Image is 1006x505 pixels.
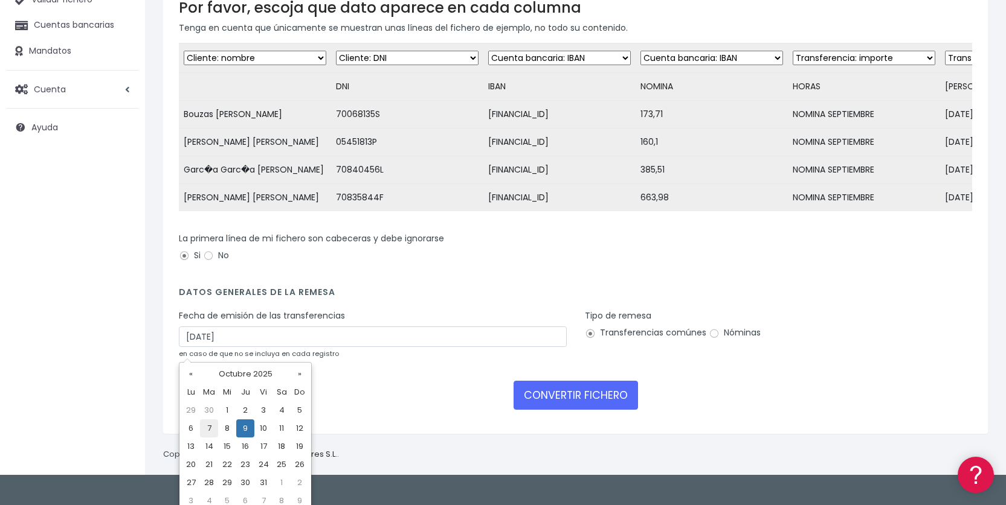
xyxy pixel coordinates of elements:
th: Ma [200,383,218,401]
label: La primera línea de mi fichero son cabeceras y debe ignorarse [179,232,444,245]
td: 19 [291,437,309,456]
td: 7 [200,419,218,437]
a: Cuentas bancarias [6,13,139,38]
td: NOMINA [636,73,788,101]
td: 16 [236,437,254,456]
label: Fecha de emisión de las transferencias [179,310,345,322]
th: Do [291,383,309,401]
td: 14 [200,437,218,456]
td: 20 [182,456,200,474]
td: [PERSON_NAME] [PERSON_NAME] [179,129,331,156]
td: [FINANCIAL_ID] [483,184,636,212]
td: 27 [182,474,200,492]
td: [PERSON_NAME] [PERSON_NAME] [179,184,331,212]
td: 9 [236,419,254,437]
td: 30 [200,401,218,419]
td: 70068135S [331,101,483,129]
th: Sa [272,383,291,401]
label: Transferencias comúnes [585,326,706,339]
td: 12 [291,419,309,437]
th: Mi [218,383,236,401]
td: 160,1 [636,129,788,156]
td: [FINANCIAL_ID] [483,156,636,184]
label: Tipo de remesa [585,310,651,322]
td: 2 [236,401,254,419]
td: NOMINA SEPTIEMBRE [788,184,940,212]
td: [FINANCIAL_ID] [483,129,636,156]
a: Cuenta [6,77,139,102]
td: 8 [218,419,236,437]
td: NOMINA SEPTIEMBRE [788,101,940,129]
td: 1 [272,474,291,492]
td: 22 [218,456,236,474]
label: Nóminas [709,326,761,339]
td: 25 [272,456,291,474]
td: 31 [254,474,272,492]
td: 11 [272,419,291,437]
td: 29 [218,474,236,492]
th: Ju [236,383,254,401]
td: 2 [291,474,309,492]
a: Mandatos [6,39,139,64]
td: 05451813P [331,129,483,156]
label: Si [179,249,201,262]
td: 5 [291,401,309,419]
th: Octubre 2025 [200,365,291,383]
span: Cuenta [34,83,66,95]
a: Ayuda [6,115,139,140]
td: DNI [331,73,483,101]
td: NOMINA SEPTIEMBRE [788,129,940,156]
p: Copyright © 2025 . [163,448,339,461]
td: Bouzas [PERSON_NAME] [179,101,331,129]
button: CONVERTIR FICHERO [514,381,638,410]
td: 70840456L [331,156,483,184]
td: 29 [182,401,200,419]
td: 10 [254,419,272,437]
p: Tenga en cuenta que únicamente se muestran unas líneas del fichero de ejemplo, no todo su contenido. [179,21,972,34]
td: 21 [200,456,218,474]
td: IBAN [483,73,636,101]
td: HORAS [788,73,940,101]
label: No [203,249,229,262]
td: 663,98 [636,184,788,212]
td: 70835844F [331,184,483,212]
small: en caso de que no se incluya en cada registro [179,349,339,358]
td: 6 [182,419,200,437]
td: 13 [182,437,200,456]
td: NOMINA SEPTIEMBRE [788,156,940,184]
td: 1 [218,401,236,419]
td: 26 [291,456,309,474]
td: 4 [272,401,291,419]
td: 15 [218,437,236,456]
td: 23 [236,456,254,474]
td: Garc�a Garc�a [PERSON_NAME] [179,156,331,184]
th: Vi [254,383,272,401]
th: « [182,365,200,383]
td: 173,71 [636,101,788,129]
span: Ayuda [31,121,58,133]
h4: Datos generales de la remesa [179,287,972,303]
th: Lu [182,383,200,401]
td: 30 [236,474,254,492]
td: 17 [254,437,272,456]
td: [FINANCIAL_ID] [483,101,636,129]
th: » [291,365,309,383]
td: 3 [254,401,272,419]
td: 18 [272,437,291,456]
td: 385,51 [636,156,788,184]
td: 28 [200,474,218,492]
td: 24 [254,456,272,474]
